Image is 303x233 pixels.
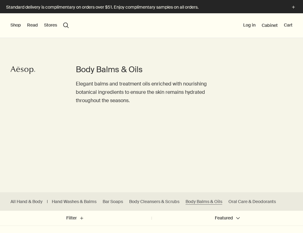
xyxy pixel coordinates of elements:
a: Aesop [9,64,37,78]
button: Open search [63,23,69,28]
a: Body Cleansers & Scrubs [129,199,179,205]
nav: primary [10,13,69,38]
a: Hand Washes & Balms [52,199,96,205]
button: Read [27,22,38,28]
button: Stores [44,22,57,28]
a: Body Balms & Oils [186,199,222,205]
p: Elegant balms and treatment oils enriched with nourishing botanical ingredients to ensure the ski... [76,80,227,105]
button: Standard delivery is complimentary on orders over $51. Enjoy complimentary samples on all orders. [6,4,297,11]
a: Cabinet [262,23,278,28]
button: Shop [10,22,21,28]
button: Log in [243,22,256,28]
a: All Hand & Body [10,199,43,205]
a: Bar Soaps [103,199,123,205]
a: Oral Care & Deodorants [228,199,276,205]
svg: Aesop [10,65,35,75]
nav: supplementary [243,13,293,38]
p: Standard delivery is complimentary on orders over $51. Enjoy complimentary samples on all orders. [6,4,284,10]
button: Cart [284,22,293,28]
h1: Body Balms & Oils [76,64,227,75]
